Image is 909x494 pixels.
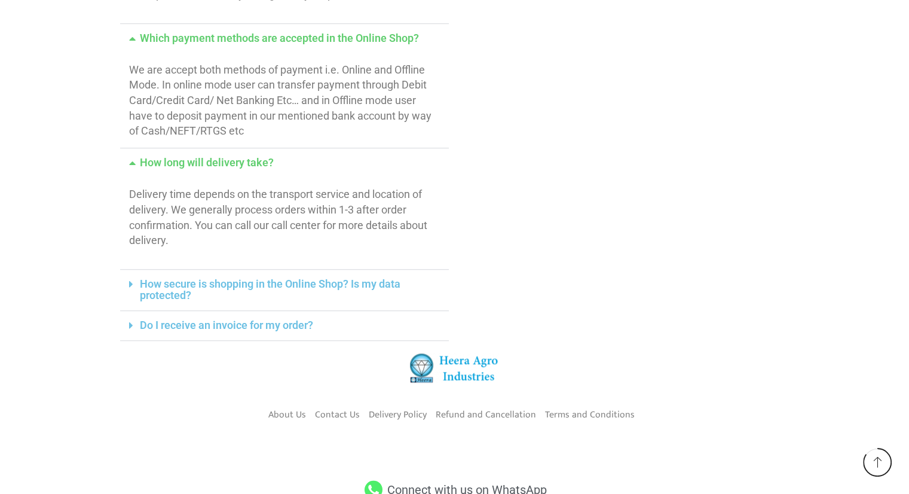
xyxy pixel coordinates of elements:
[120,148,449,178] div: How long will delivery take?
[315,405,360,425] a: Contact Us
[369,405,427,425] a: Delivery Policy
[140,32,419,44] a: Which payment methods are accepted in the Online Shop?
[120,311,449,341] div: Do I receive an invoice for my order?
[436,405,536,425] a: Refund and Cancellation
[140,319,313,331] a: Do I receive an invoice for my order?
[545,405,635,425] a: Terms and Conditions
[120,270,449,311] div: How secure is shopping in the Online Shop? Is my data protected?
[120,53,449,149] div: Which payment methods are accepted in the Online Shop?
[129,187,440,248] p: Delivery time depends on the transport service and location of delivery. We generally process ord...
[140,156,274,169] a: How long will delivery take?
[120,178,449,270] div: How long will delivery take?
[120,24,449,53] div: Which payment methods are accepted in the Online Shop?
[410,353,500,383] img: heera-logo-84.png
[140,278,400,301] a: How secure is shopping in the Online Shop? Is my data protected?
[268,405,306,425] a: About Us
